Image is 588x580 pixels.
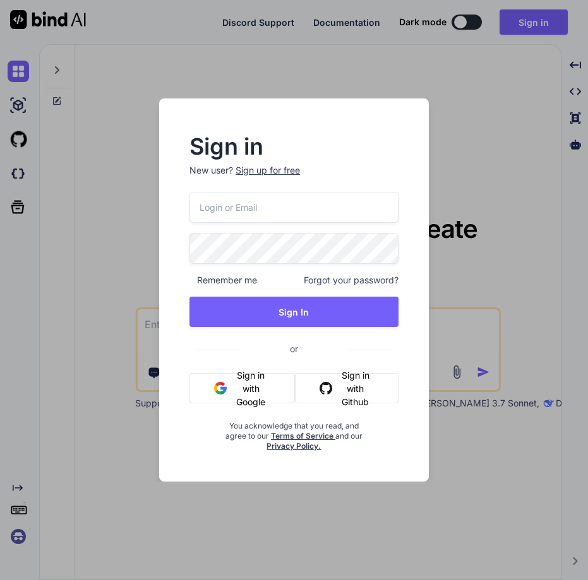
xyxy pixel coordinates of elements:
p: New user? [189,164,399,192]
img: google [214,382,227,394]
span: Forgot your password? [304,274,399,287]
div: Sign up for free [236,164,300,177]
h2: Sign in [189,136,399,157]
button: Sign In [189,297,399,327]
button: Sign in with Github [295,373,399,403]
a: Terms of Service [271,431,335,441]
button: Sign in with Google [189,373,294,403]
a: Privacy Policy. [267,441,321,451]
div: You acknowledge that you read, and agree to our and our [224,413,363,451]
span: Remember me [189,274,257,287]
span: or [239,333,349,364]
img: github [320,382,332,394]
input: Login or Email [189,192,399,223]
